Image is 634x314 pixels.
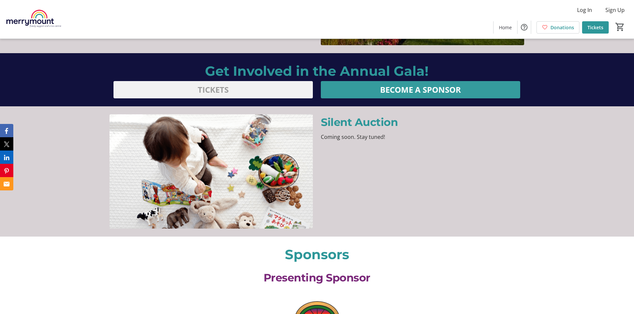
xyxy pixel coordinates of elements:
p: Coming soon. Stay tuned! [321,133,524,141]
button: Cart [614,21,626,33]
span: Sign Up [605,6,625,14]
a: Donations [536,21,579,34]
span: Tickets [587,24,603,31]
span: BECOME A SPONSOR [380,84,461,96]
span: Home [499,24,512,31]
span: Log In [577,6,592,14]
button: BECOME A SPONSOR [321,81,520,98]
button: Log In [572,5,597,15]
p: Presenting Sponsor [109,270,524,286]
p: Get Involved in the Annual Gala! [113,61,520,81]
button: Sign Up [600,5,630,15]
span: Donations [550,24,574,31]
img: Merrymount Family Support and Crisis Centre's Logo [4,3,63,36]
a: Home [494,21,517,34]
button: Help [518,21,531,34]
p: Silent Auction [321,114,524,130]
div: Sponsors [109,245,524,264]
img: undefined [109,114,313,229]
a: Tickets [582,21,609,34]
